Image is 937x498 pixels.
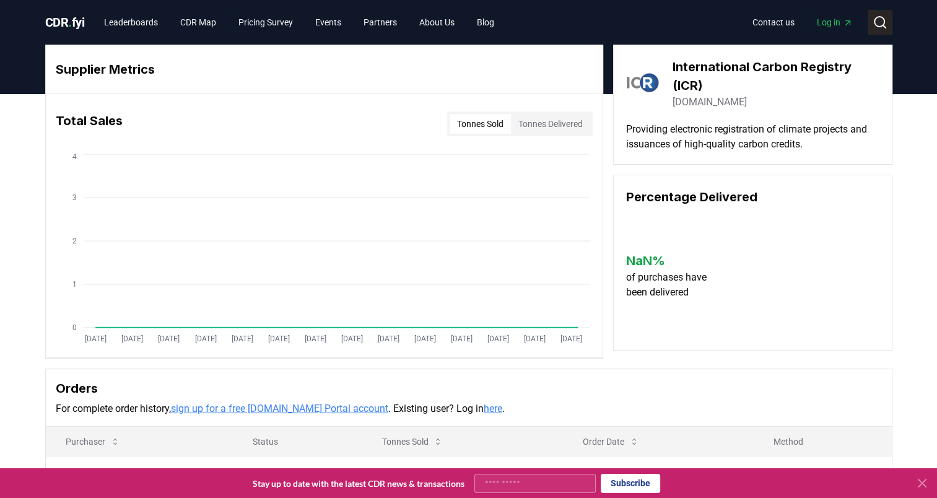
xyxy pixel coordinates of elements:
[626,251,718,270] h3: NaN %
[268,334,289,343] tspan: [DATE]
[511,114,590,134] button: Tonnes Delivered
[305,11,351,33] a: Events
[229,11,303,33] a: Pricing Survey
[72,237,76,245] tspan: 2
[467,11,504,33] a: Blog
[68,15,72,30] span: .
[243,435,352,448] p: Status
[45,15,85,30] span: CDR fyi
[158,334,180,343] tspan: [DATE]
[626,122,879,152] p: Providing electronic registration of climate projects and issuances of high-quality carbon credits.
[743,11,863,33] nav: Main
[341,334,362,343] tspan: [DATE]
[743,11,804,33] a: Contact us
[72,323,76,332] tspan: 0
[626,67,660,101] img: International Carbon Registry (ICR)-logo
[56,379,882,398] h3: Orders
[72,193,76,202] tspan: 3
[764,435,882,448] p: Method
[626,270,718,300] p: of purchases have been delivered
[194,334,216,343] tspan: [DATE]
[304,334,326,343] tspan: [DATE]
[94,11,168,33] a: Leaderboards
[56,401,882,416] p: For complete order history, . Existing user? Log in .
[626,188,879,206] h3: Percentage Delivered
[231,334,253,343] tspan: [DATE]
[560,334,582,343] tspan: [DATE]
[573,429,649,454] button: Order Date
[450,334,472,343] tspan: [DATE]
[56,60,593,79] h3: Supplier Metrics
[45,14,85,31] a: CDR.fyi
[72,152,76,161] tspan: 4
[672,58,879,95] h3: International Carbon Registry (ICR)
[170,11,226,33] a: CDR Map
[484,403,502,414] a: here
[94,11,504,33] nav: Main
[450,114,511,134] button: Tonnes Sold
[409,11,464,33] a: About Us
[171,403,388,414] a: sign up for a free [DOMAIN_NAME] Portal account
[121,334,143,343] tspan: [DATE]
[807,11,863,33] a: Log in
[523,334,545,343] tspan: [DATE]
[72,280,76,289] tspan: 1
[372,429,453,454] button: Tonnes Sold
[85,334,107,343] tspan: [DATE]
[487,334,508,343] tspan: [DATE]
[354,11,407,33] a: Partners
[672,95,746,110] a: [DOMAIN_NAME]
[56,429,130,454] button: Purchaser
[56,111,123,136] h3: Total Sales
[817,16,853,28] span: Log in
[414,334,435,343] tspan: [DATE]
[377,334,399,343] tspan: [DATE]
